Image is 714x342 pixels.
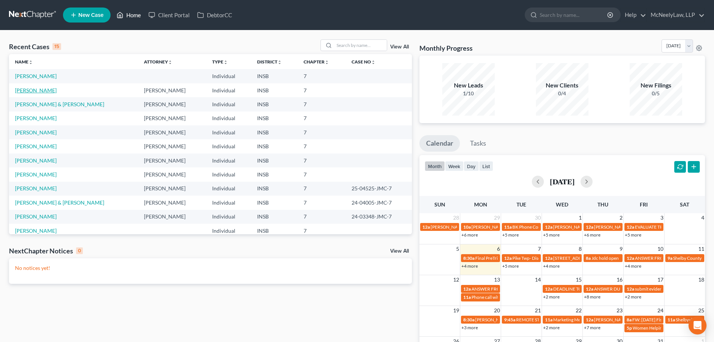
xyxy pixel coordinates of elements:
span: 10 [657,244,664,253]
div: Recent Cases [9,42,61,51]
span: BK Phone Consult with [PERSON_NAME][GEOGRAPHIC_DATA] [512,224,639,230]
td: [PERSON_NAME] [138,111,206,125]
a: Tasks [463,135,493,152]
span: 22 [575,306,582,315]
td: [PERSON_NAME] [138,210,206,224]
div: 0 [76,247,83,254]
input: Search by name... [540,8,608,22]
span: 7 [537,244,542,253]
td: Individual [206,139,251,153]
td: INSB [251,111,298,125]
span: [PERSON_NAME] Discovery responses due from Plaintiffs [594,317,707,322]
span: Thu [597,201,608,208]
a: [PERSON_NAME] [15,157,57,164]
td: 7 [298,154,345,167]
a: +7 more [584,325,600,330]
td: [PERSON_NAME] [138,196,206,209]
td: [PERSON_NAME] [138,97,206,111]
span: Sun [434,201,445,208]
td: [PERSON_NAME] [138,182,206,196]
span: 13 [493,275,501,284]
span: 12a [545,286,552,292]
span: 12a [545,224,552,230]
span: Phone call with [PERSON_NAME] [472,294,537,300]
span: 12a [422,224,430,230]
span: 12a [463,286,471,292]
span: DEADLINE TO FILE NOTICE OF APPEAL [553,286,632,292]
span: 3 [660,213,664,222]
a: [PERSON_NAME] & [PERSON_NAME] [15,101,104,107]
a: +2 more [543,325,560,330]
a: +2 more [625,294,641,300]
td: 24-04005-JMC-7 [346,196,412,209]
a: +5 more [502,232,519,238]
button: month [425,161,445,171]
span: 28 [452,213,460,222]
span: ANSWER FROM [PERSON_NAME] DUE [DATE] [472,286,565,292]
a: Calendar [419,135,460,152]
div: Open Intercom Messenger [689,316,707,334]
span: 11a [668,317,675,322]
span: 8 [578,244,582,253]
a: [PERSON_NAME] [15,143,57,149]
span: 11 [698,244,705,253]
span: Jdc hold open [591,255,619,261]
span: 11a [504,224,512,230]
td: [PERSON_NAME] [138,83,206,97]
span: 12a [586,317,593,322]
span: 8:30a [463,317,475,322]
td: INSB [251,182,298,196]
button: week [445,161,464,171]
a: [PERSON_NAME] [15,115,57,121]
a: +2 more [543,294,560,300]
span: 9:45a [504,317,515,322]
button: list [479,161,493,171]
span: 17 [657,275,664,284]
span: 23 [616,306,623,315]
td: INSB [251,69,298,83]
td: 7 [298,83,345,97]
span: 21 [534,306,542,315]
span: 1 [578,213,582,222]
i: unfold_more [28,60,33,65]
td: Individual [206,111,251,125]
a: [PERSON_NAME] [15,171,57,178]
td: 7 [298,224,345,238]
td: 7 [298,125,345,139]
span: 11a [545,317,552,322]
a: +3 more [461,325,478,330]
span: Wed [556,201,568,208]
a: [PERSON_NAME] [15,87,57,93]
a: +4 more [461,263,478,269]
td: 25-04525-JMC-7 [346,182,412,196]
div: 0/5 [630,90,682,97]
span: 12a [627,255,634,261]
td: [PERSON_NAME] [138,139,206,153]
td: 7 [298,139,345,153]
td: INSB [251,210,298,224]
td: 7 [298,210,345,224]
div: New Leads [442,81,495,90]
span: [PERSON_NAME] Co video with [PERSON_NAME] - J [PERSON_NAME], attorney [472,224,630,230]
a: Attorneyunfold_more [144,59,172,65]
span: Pike Twp- Discovery responses due [512,255,581,261]
a: +6 more [461,232,478,238]
span: 2 [619,213,623,222]
span: 15 [575,275,582,284]
i: unfold_more [223,60,228,65]
span: Fri [640,201,648,208]
a: +4 more [625,263,641,269]
span: 12a [545,255,552,261]
span: Marketing Meeting [553,317,590,322]
span: 14 [534,275,542,284]
td: 7 [298,97,345,111]
td: Individual [206,97,251,111]
a: Case Nounfold_more [352,59,376,65]
a: [PERSON_NAME] [15,185,57,191]
span: REMOTE STATUS CONFERENCE - Cause No. 49D06-2209-MF-032479 [516,317,656,322]
span: 12a [504,255,512,261]
div: 15 [52,43,61,50]
span: [PERSON_NAME]- Final Pretrial CM-366 [475,317,555,322]
span: 12a [586,286,593,292]
a: Home [113,8,145,22]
